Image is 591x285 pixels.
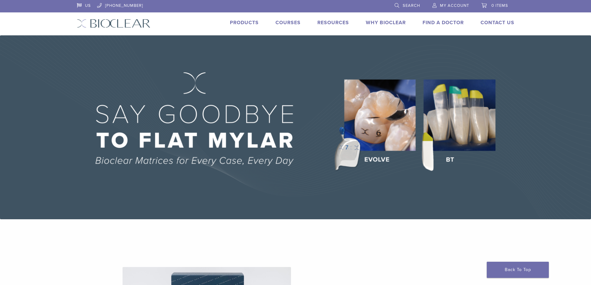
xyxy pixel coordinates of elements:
[366,20,406,26] a: Why Bioclear
[487,262,549,278] a: Back To Top
[423,20,464,26] a: Find A Doctor
[481,20,514,26] a: Contact Us
[317,20,349,26] a: Resources
[230,20,259,26] a: Products
[77,19,150,28] img: Bioclear
[275,20,301,26] a: Courses
[440,3,469,8] span: My Account
[403,3,420,8] span: Search
[491,3,508,8] span: 0 items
